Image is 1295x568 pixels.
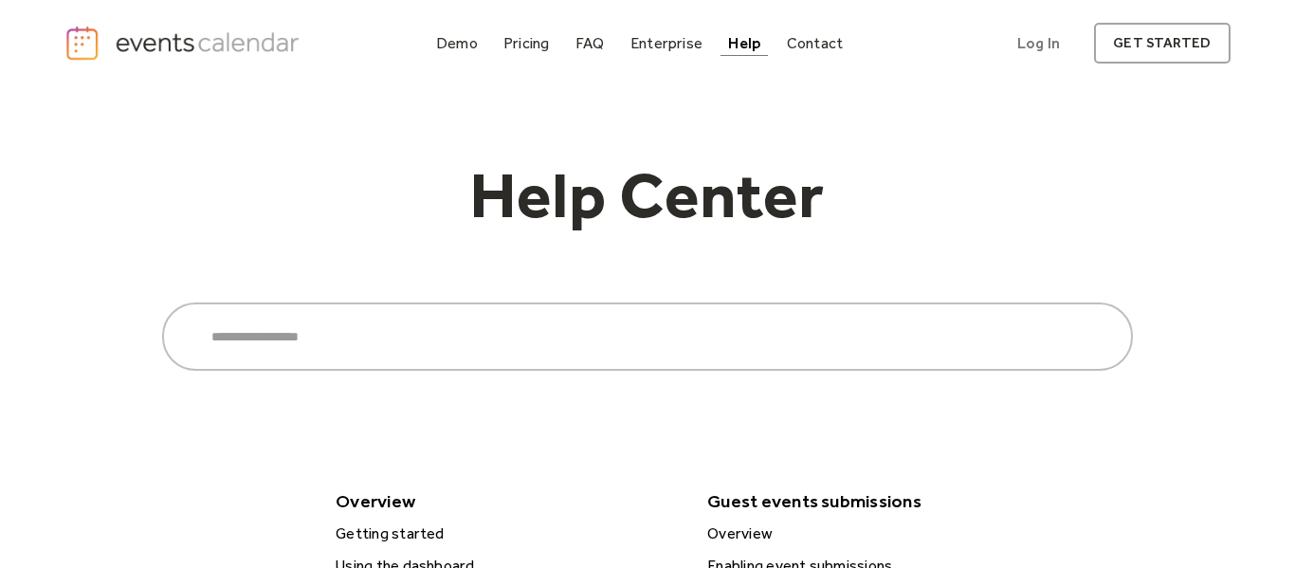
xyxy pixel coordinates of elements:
div: Pricing [503,38,550,48]
div: Demo [436,38,478,48]
a: Contact [779,30,851,56]
a: home [64,25,304,62]
a: FAQ [568,30,612,56]
a: Getting started [328,522,684,546]
a: get started [1094,23,1230,64]
a: Pricing [496,30,557,56]
div: FAQ [575,38,605,48]
div: Overview [326,485,683,518]
a: Log In [998,23,1079,64]
h1: Help Center [382,162,913,246]
div: Getting started [330,522,684,546]
a: Demo [429,30,485,56]
div: Contact [787,38,844,48]
div: Enterprise [630,38,702,48]
div: Help [728,38,760,48]
a: Help [720,30,768,56]
a: Enterprise [623,30,710,56]
a: Overview [700,522,1056,546]
div: Guest events submissions [698,485,1054,518]
div: Overview [702,522,1056,546]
